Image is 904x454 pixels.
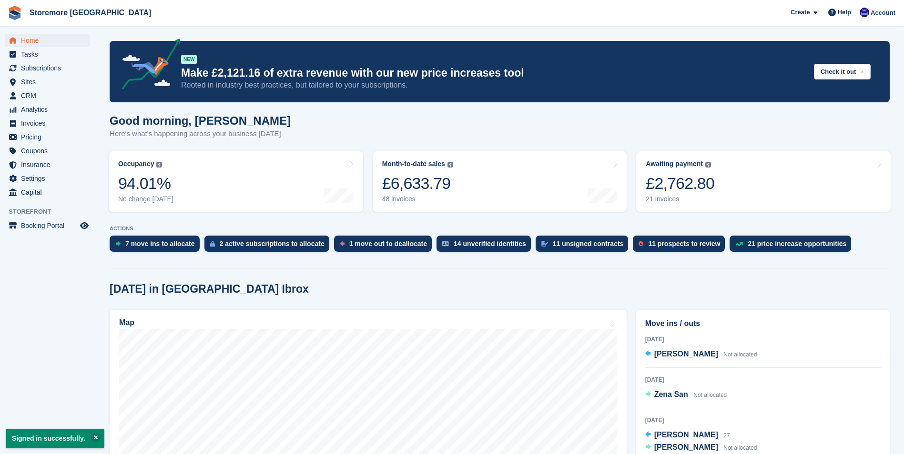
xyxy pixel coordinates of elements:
span: Insurance [21,158,78,171]
a: menu [5,34,90,47]
a: Storemore [GEOGRAPHIC_DATA] [26,5,155,20]
a: 1 move out to deallocate [334,236,437,257]
p: ACTIONS [110,226,890,232]
span: Zena San [654,390,688,398]
img: stora-icon-8386f47178a22dfd0bd8f6a31ec36ba5ce8667c1dd55bd0f319d3a0aa187defe.svg [8,6,22,20]
img: prospect-51fa495bee0391a8d652442698ab0144808aea92771e9ea1ae160a38d050c398.svg [639,241,643,247]
span: Coupons [21,144,78,158]
a: menu [5,117,90,130]
span: Capital [21,186,78,199]
div: Occupancy [118,160,154,168]
span: Settings [21,172,78,185]
a: 11 prospects to review [633,236,730,257]
p: Rooted in industry best practices, but tailored to your subscriptions. [181,80,806,90]
div: [DATE] [645,416,881,424]
div: 21 invoices [646,195,714,203]
span: Invoices [21,117,78,130]
div: NEW [181,55,197,64]
a: 11 unsigned contracts [536,236,633,257]
a: Month-to-date sales £6,633.79 48 invoices [373,151,627,212]
img: contract_signature_icon-13c848040528278c33f63329250d36e43548de30e8caae1d1a13099fd9432cc5.svg [541,241,548,247]
h2: [DATE] in [GEOGRAPHIC_DATA] Ibrox [110,283,309,296]
span: Not allocated [693,392,727,398]
img: active_subscription_to_allocate_icon-d502201f5373d7db506a760aba3b589e785aa758c864c3986d89f69b8ff3... [210,241,215,247]
img: Angela [860,8,869,17]
a: 21 price increase opportunities [730,236,856,257]
img: icon-info-grey-7440780725fd019a000dd9b08b2336e03edf1995a4989e88bcd33f0948082b44.svg [705,162,711,168]
span: [PERSON_NAME] [654,443,718,451]
span: Analytics [21,103,78,116]
a: menu [5,144,90,158]
div: 48 invoices [382,195,453,203]
h2: Map [119,318,134,327]
a: menu [5,186,90,199]
span: Subscriptions [21,61,78,75]
span: Booking Portal [21,219,78,232]
a: 7 move ins to allocate [110,236,204,257]
span: Not allocated [723,351,757,358]
span: Tasks [21,48,78,61]
a: [PERSON_NAME] 27 [645,429,730,442]
img: icon-info-grey-7440780725fd019a000dd9b08b2336e03edf1995a4989e88bcd33f0948082b44.svg [156,162,162,168]
a: Preview store [79,220,90,231]
a: menu [5,48,90,61]
span: CRM [21,89,78,102]
span: Home [21,34,78,47]
div: £6,633.79 [382,174,453,193]
a: Zena San Not allocated [645,389,727,401]
div: [DATE] [645,335,881,344]
div: 1 move out to deallocate [349,240,427,247]
div: No change [DATE] [118,195,173,203]
span: Account [871,8,895,18]
p: Signed in successfully. [6,429,104,448]
button: Check it out → [814,64,871,79]
a: menu [5,75,90,89]
a: menu [5,158,90,171]
div: Month-to-date sales [382,160,445,168]
span: Sites [21,75,78,89]
a: menu [5,130,90,144]
a: menu [5,103,90,116]
div: £2,762.80 [646,174,714,193]
div: Awaiting payment [646,160,703,168]
span: [PERSON_NAME] [654,431,718,439]
span: Pricing [21,130,78,144]
span: 27 [723,432,730,439]
div: 11 prospects to review [648,240,720,247]
div: 94.01% [118,174,173,193]
span: Storefront [9,207,95,217]
p: Make £2,121.16 of extra revenue with our new price increases tool [181,66,806,80]
img: price_increase_opportunities-93ffe204e8149a01c8c9dc8f82e8f89637d9d84a8eef4429ea346261dce0b2c0.svg [735,242,743,246]
h1: Good morning, [PERSON_NAME] [110,114,291,127]
a: menu [5,89,90,102]
span: Not allocated [723,444,757,451]
a: menu [5,219,90,232]
a: menu [5,172,90,185]
span: [PERSON_NAME] [654,350,718,358]
a: 14 unverified identities [437,236,536,257]
a: [PERSON_NAME] Not allocated [645,348,757,361]
h2: Move ins / outs [645,318,881,329]
img: price-adjustments-announcement-icon-8257ccfd72463d97f412b2fc003d46551f7dbcb40ab6d574587a9cd5c0d94... [114,39,181,93]
img: verify_identity-adf6edd0f0f0b5bbfe63781bf79b02c33cf7c696d77639b501bdc392416b5a36.svg [442,241,449,247]
span: Help [838,8,851,17]
a: 2 active subscriptions to allocate [204,236,334,257]
a: Awaiting payment £2,762.80 21 invoices [636,151,891,212]
div: 14 unverified identities [454,240,526,247]
a: [PERSON_NAME] Not allocated [645,442,757,454]
div: 11 unsigned contracts [553,240,624,247]
div: 2 active subscriptions to allocate [220,240,325,247]
a: Occupancy 94.01% No change [DATE] [109,151,363,212]
p: Here's what's happening across your business [DATE] [110,128,291,139]
div: 7 move ins to allocate [125,240,195,247]
div: 21 price increase opportunities [748,240,846,247]
span: Create [791,8,810,17]
div: [DATE] [645,375,881,384]
img: move_outs_to_deallocate_icon-f764333ba52eb49d3ac5e1228854f67142a1ed5810a6f6cc68b1a99e826820c5.svg [340,241,345,247]
img: move_ins_to_allocate_icon-fdf77a2bb77ea45bf5b3d319d69a93e2d87916cf1d5bf7949dd705db3b84f3ca.svg [115,241,121,247]
a: menu [5,61,90,75]
img: icon-info-grey-7440780725fd019a000dd9b08b2336e03edf1995a4989e88bcd33f0948082b44.svg [447,162,453,168]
